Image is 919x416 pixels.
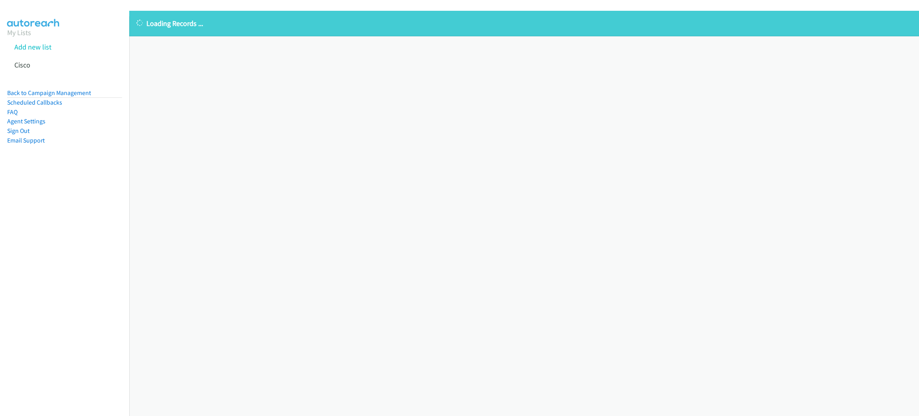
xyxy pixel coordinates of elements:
[7,127,30,135] a: Sign Out
[14,60,30,69] a: Cisco
[7,89,91,97] a: Back to Campaign Management
[7,108,18,116] a: FAQ
[14,42,51,52] a: Add new list
[7,117,45,125] a: Agent Settings
[7,99,62,106] a: Scheduled Callbacks
[7,137,45,144] a: Email Support
[7,28,31,37] a: My Lists
[136,18,912,29] p: Loading Records ...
